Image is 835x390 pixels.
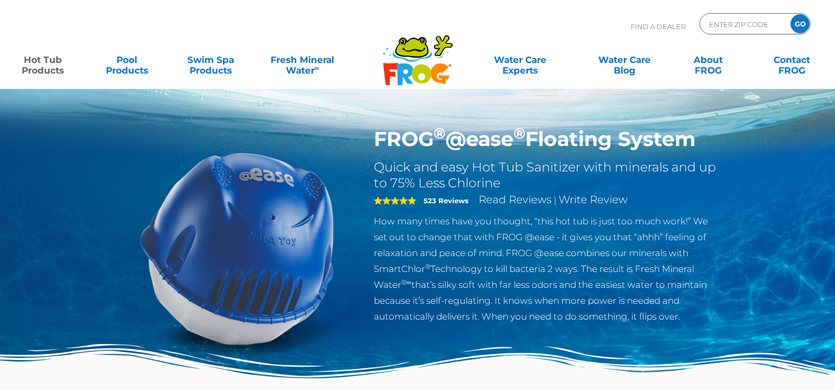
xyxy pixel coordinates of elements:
[374,159,720,191] h2: Quick and easy Hot Tub Sanitizer with minerals and up to 75% Less Chlorine
[631,13,686,40] p: Find A Dealer
[676,49,741,70] a: AboutFROG
[479,193,552,206] a: Read Reviews
[434,124,445,142] sup: ®
[178,49,243,70] a: Swim SpaProducts
[401,278,411,286] sup: ®∞
[791,14,810,33] input: GO
[374,213,720,324] p: How many times have you thought, “this hot tub is just too much work!” We set out to change that ...
[377,21,459,86] img: Frog Products Logo
[592,49,657,70] a: Water CareBlog
[425,262,430,270] sup: ®
[468,49,573,70] a: Water CareExperts
[514,124,525,142] sup: ®
[94,49,159,70] a: PoolProducts
[11,49,76,70] a: Hot TubProducts
[374,127,720,151] h1: FROG @ease Floating System
[262,49,343,70] a: Fresh MineralWater∞
[374,196,416,205] span: 5
[424,196,469,205] strong: 523 Reviews
[315,64,319,72] sup: ∞
[554,195,556,205] span: |
[116,127,358,369] img: hot-tub-product-atease-system.png
[759,49,824,70] a: ContactFROG
[559,193,627,206] a: Write Review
